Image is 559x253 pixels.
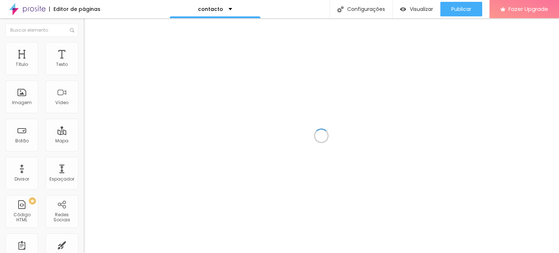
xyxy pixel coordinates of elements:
img: Icone [70,28,74,32]
div: Título [16,62,28,67]
div: Botão [15,138,29,143]
span: Fazer Upgrade [508,6,548,12]
div: Editor de páginas [49,7,100,12]
div: Espaçador [49,177,74,182]
input: Buscar elemento [5,24,78,37]
div: Redes Sociais [47,212,76,223]
div: Vídeo [55,100,68,105]
div: Imagem [12,100,32,105]
span: Visualizar [410,6,433,12]
span: Publicar [451,6,471,12]
button: Visualizar [393,2,440,16]
img: view-1.svg [400,6,406,12]
button: Publicar [440,2,482,16]
img: Icone [337,6,344,12]
p: contacto [198,7,223,12]
div: Mapa [55,138,68,143]
div: Código HTML [7,212,36,223]
div: Texto [56,62,68,67]
div: Divisor [15,177,29,182]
